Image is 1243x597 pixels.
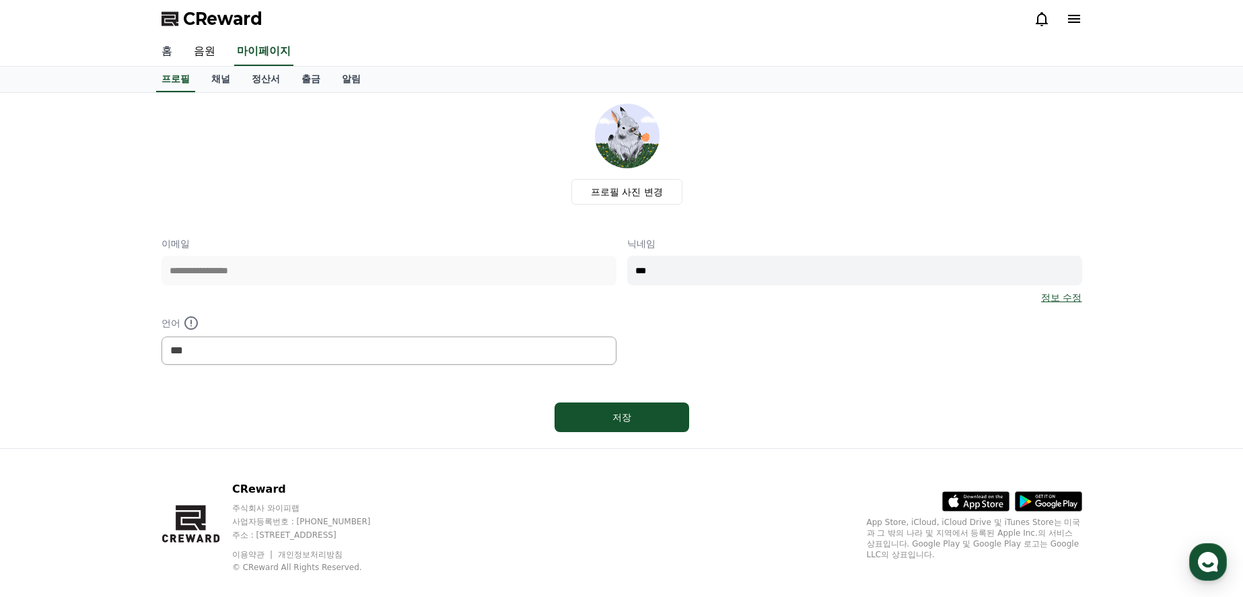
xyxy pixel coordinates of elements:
img: profile_image [595,104,660,168]
a: 채널 [201,67,241,92]
a: 정산서 [241,67,291,92]
p: 주소 : [STREET_ADDRESS] [232,530,396,540]
p: App Store, iCloud, iCloud Drive 및 iTunes Store는 미국과 그 밖의 나라 및 지역에서 등록된 Apple Inc.의 서비스 상표입니다. Goo... [867,517,1082,560]
span: 대화 [123,448,139,458]
span: 홈 [42,447,50,458]
span: CReward [183,8,262,30]
a: 마이페이지 [234,38,293,66]
a: 음원 [183,38,226,66]
p: 사업자등록번호 : [PHONE_NUMBER] [232,516,396,527]
p: CReward [232,481,396,497]
a: CReward [162,8,262,30]
p: 언어 [162,315,616,331]
p: © CReward All Rights Reserved. [232,562,396,573]
p: 이메일 [162,237,616,250]
a: 홈 [4,427,89,460]
p: 주식회사 와이피랩 [232,503,396,514]
a: 개인정보처리방침 [278,550,343,559]
label: 프로필 사진 변경 [571,179,682,205]
a: 설정 [174,427,258,460]
span: 설정 [208,447,224,458]
a: 대화 [89,427,174,460]
a: 알림 [331,67,371,92]
a: 정보 수정 [1041,291,1081,304]
a: 이용약관 [232,550,275,559]
button: 저장 [555,402,689,432]
a: 홈 [151,38,183,66]
p: 닉네임 [627,237,1082,250]
a: 프로필 [156,67,195,92]
div: 저장 [581,411,662,424]
a: 출금 [291,67,331,92]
